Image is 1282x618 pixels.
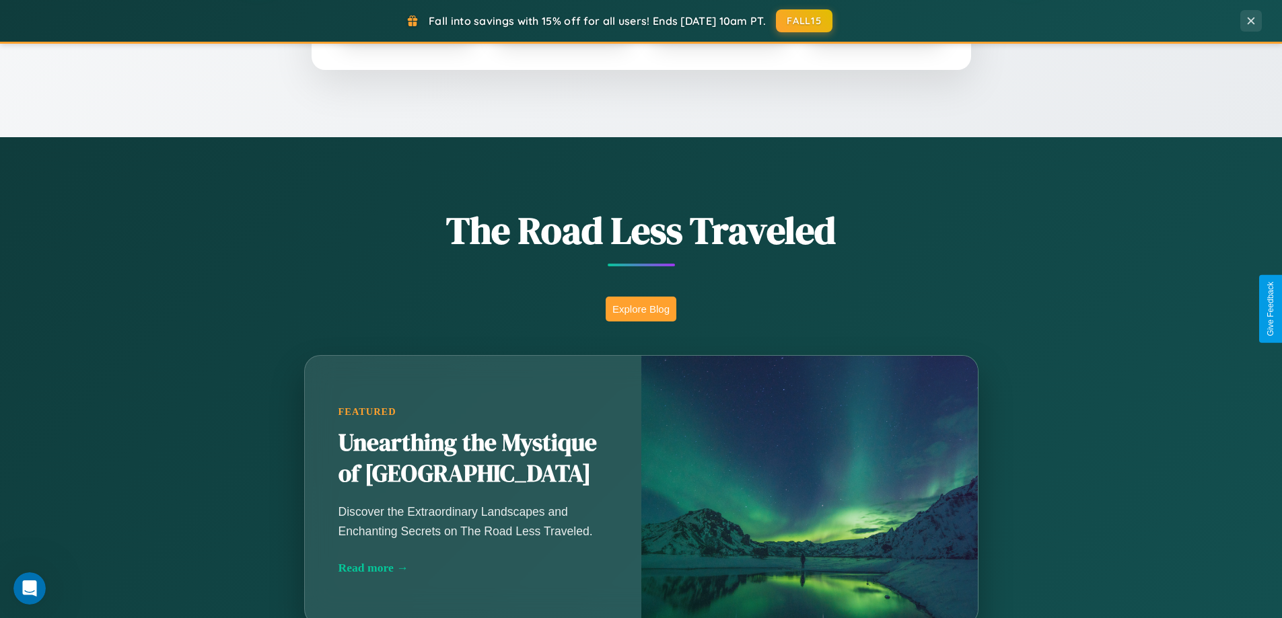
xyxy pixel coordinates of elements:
div: Featured [339,406,608,418]
button: Explore Blog [606,297,676,321]
iframe: Intercom live chat [13,572,46,605]
p: Discover the Extraordinary Landscapes and Enchanting Secrets on The Road Less Traveled. [339,502,608,540]
h2: Unearthing the Mystique of [GEOGRAPHIC_DATA] [339,428,608,490]
h1: The Road Less Traveled [238,204,1045,256]
button: FALL15 [776,9,832,32]
span: Fall into savings with 15% off for all users! Ends [DATE] 10am PT. [429,14,766,28]
div: Read more → [339,561,608,575]
div: Give Feedback [1266,282,1275,336]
